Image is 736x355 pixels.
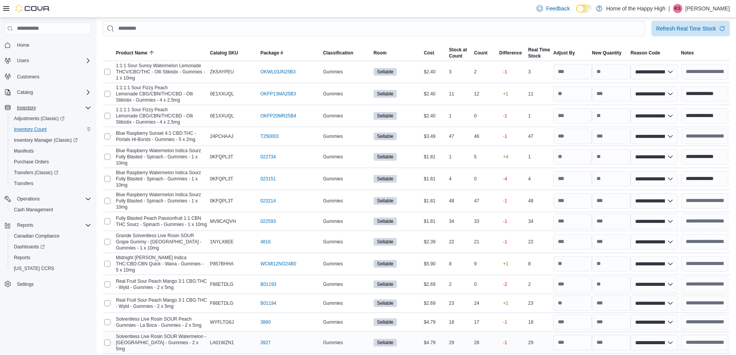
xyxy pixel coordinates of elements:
button: Customers [2,71,94,82]
span: Sellable [374,112,397,120]
div: 8 [447,259,473,268]
button: Catalog [2,87,94,98]
p: +4 [503,154,508,160]
span: Sellable [374,238,397,246]
button: Package # [259,48,321,58]
a: 3927 [260,340,271,346]
span: Adjustments (Classic) [11,114,91,123]
span: Inventory [17,105,36,111]
p: Home of the Happy High [606,4,665,13]
div: 3 [527,67,552,76]
span: 1:1:1 Sour Sunny Watermelon Lemonade THCV/CBC/THC - Olli Stikistix - Gummies - 1 x 10mg [116,63,207,81]
a: Home [14,41,32,50]
span: Sellable [374,175,397,183]
button: Product Name [114,48,208,58]
div: Gummies [321,174,372,183]
div: $4.79 [422,338,447,347]
button: Cost [422,48,447,58]
span: Solventless Live Rosin SOUR Peach Gummies - La Boca - Gummies - 2 x 5mg [116,316,207,328]
span: Product Name [116,50,147,56]
div: New Quantity [592,50,622,56]
a: OKFP13MA25B3 [260,91,296,97]
span: Sellable [374,90,397,98]
div: 11 [447,89,473,99]
span: 1NYLX8EE [210,239,233,245]
a: 022593 [260,218,276,224]
span: 0KFQPL3T [210,198,233,204]
span: Dashboards [14,244,45,250]
span: Sellable [377,218,394,225]
div: Gummies [321,318,372,327]
button: Catalog [14,88,36,97]
div: Gummies [321,280,372,289]
span: Customers [17,74,39,80]
button: Stock atCount [447,45,473,61]
span: Canadian Compliance [11,231,91,241]
span: Reports [14,221,91,230]
span: Reports [17,222,33,228]
div: Gummies [321,67,372,76]
p: +1 [503,91,508,97]
button: Operations [2,194,94,204]
span: Users [14,56,91,65]
span: Sellable [374,299,397,307]
span: Sellable [377,197,394,204]
a: WCMI12NO24B0 [260,261,296,267]
span: 0E1XXUQL [210,113,234,119]
button: Cash Management [8,204,94,215]
div: 47 [473,196,498,206]
a: 4816 [260,239,271,245]
button: Room [372,48,422,58]
button: Users [14,56,32,65]
div: Real Time [528,47,550,53]
div: Gummies [321,338,372,347]
span: 0KFQPL3T [210,154,233,160]
span: Transfers (Classic) [11,168,91,177]
div: 48 [527,196,552,206]
span: Blue Raspberry Watermelon Indica Sourz Fully Blasted - Spinach - Gummies - 1 x 10mg [116,170,207,188]
span: Cash Management [11,205,91,214]
span: Stock at Count [449,47,467,59]
p: [PERSON_NAME] [685,4,730,13]
p: | [668,4,670,13]
div: $1.81 [422,196,447,206]
span: Sellable [377,175,394,182]
span: Package # [260,50,283,56]
div: 23 [447,299,473,308]
div: 22 [447,237,473,246]
div: $2.39 [422,237,447,246]
input: This is a search bar. After typing your query, hit enter to filter the results lower in the page. [103,21,645,36]
span: Sellable [377,319,394,326]
span: Real Fruit Sour Peach Mango 3:1 CBG:THC - Wyld - Gummies - 2 x 5mg [116,278,207,290]
button: Catalog SKU [208,48,258,58]
div: 46 [473,132,498,141]
p: -2 [503,281,507,287]
span: Sellable [377,133,394,140]
span: Sellable [374,217,397,225]
a: Manifests [11,146,37,156]
div: Gummies [321,89,372,99]
div: 17 [473,318,498,327]
span: Inventory [14,103,91,112]
div: $2.69 [422,280,447,289]
span: Customers [14,71,91,81]
div: 1 [447,111,473,121]
div: 2 [447,280,473,289]
div: Gummies [321,152,372,161]
p: -1 [503,239,507,245]
div: 0 [473,111,498,121]
span: Notes [681,50,694,56]
a: Settings [14,280,37,289]
div: Gummies [321,132,372,141]
p: -1 [503,113,507,119]
span: Reports [14,255,30,261]
div: $2.40 [422,89,447,99]
span: Dashboards [11,242,91,251]
div: 23 [527,299,552,308]
div: 8 [527,259,552,268]
div: 3 [447,67,473,76]
button: Reports [14,221,36,230]
button: Reports [2,220,94,231]
span: Sellable [377,339,394,346]
div: Gummies [321,217,372,226]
